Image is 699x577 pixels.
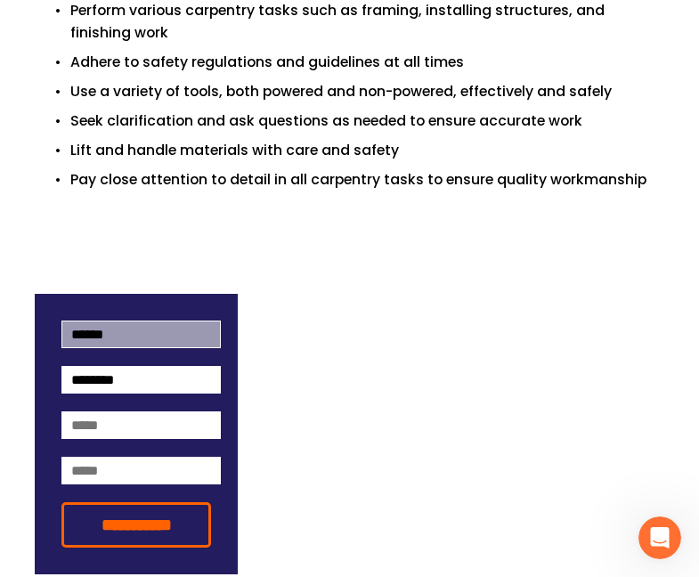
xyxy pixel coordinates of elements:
p: Use a variety of tools, both powered and non-powered, effectively and safely [70,80,664,102]
p: Adhere to safety regulations and guidelines at all times [70,51,664,73]
p: Seek clarification and ask questions as needed to ensure accurate work [70,110,664,132]
p: Pay close attention to detail in all carpentry tasks to ensure quality workmanship [70,168,664,191]
iframe: Intercom live chat [638,516,681,559]
p: Lift and handle materials with care and safety [70,139,664,161]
